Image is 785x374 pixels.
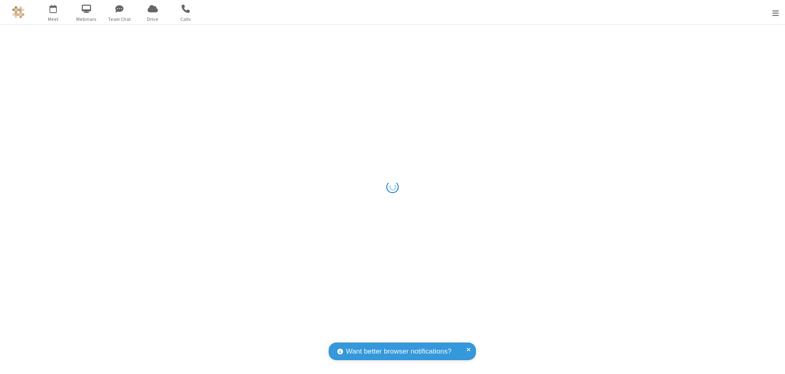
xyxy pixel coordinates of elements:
[346,346,451,357] span: Want better browser notifications?
[12,6,25,18] img: QA Selenium DO NOT DELETE OR CHANGE
[137,16,168,23] span: Drive
[38,16,69,23] span: Meet
[71,16,102,23] span: Webinars
[104,16,135,23] span: Team Chat
[170,16,201,23] span: Calls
